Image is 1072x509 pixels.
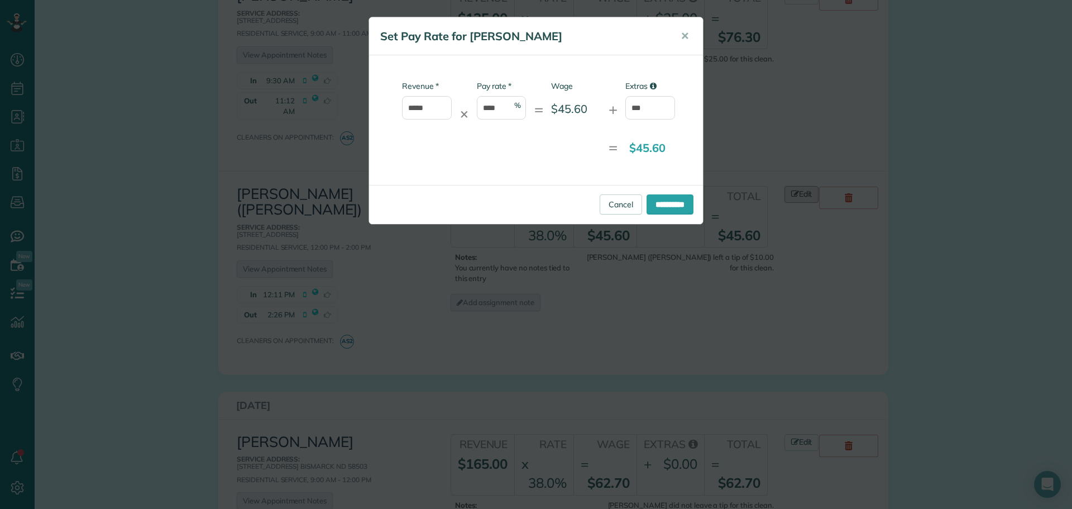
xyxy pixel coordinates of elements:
div: = [601,136,625,159]
label: Wage [551,80,601,92]
span: ✕ [681,30,689,42]
strong: $45.60 [629,141,666,155]
label: Pay rate [477,80,511,92]
div: $45.60 [551,101,601,117]
label: Revenue [402,80,438,92]
div: + [601,98,625,121]
span: % [514,100,521,111]
div: = [526,98,551,121]
div: ✕ [452,106,476,122]
label: Extras [625,80,675,92]
a: Cancel [600,194,642,215]
h5: Set Pay Rate for [PERSON_NAME] [380,28,665,44]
